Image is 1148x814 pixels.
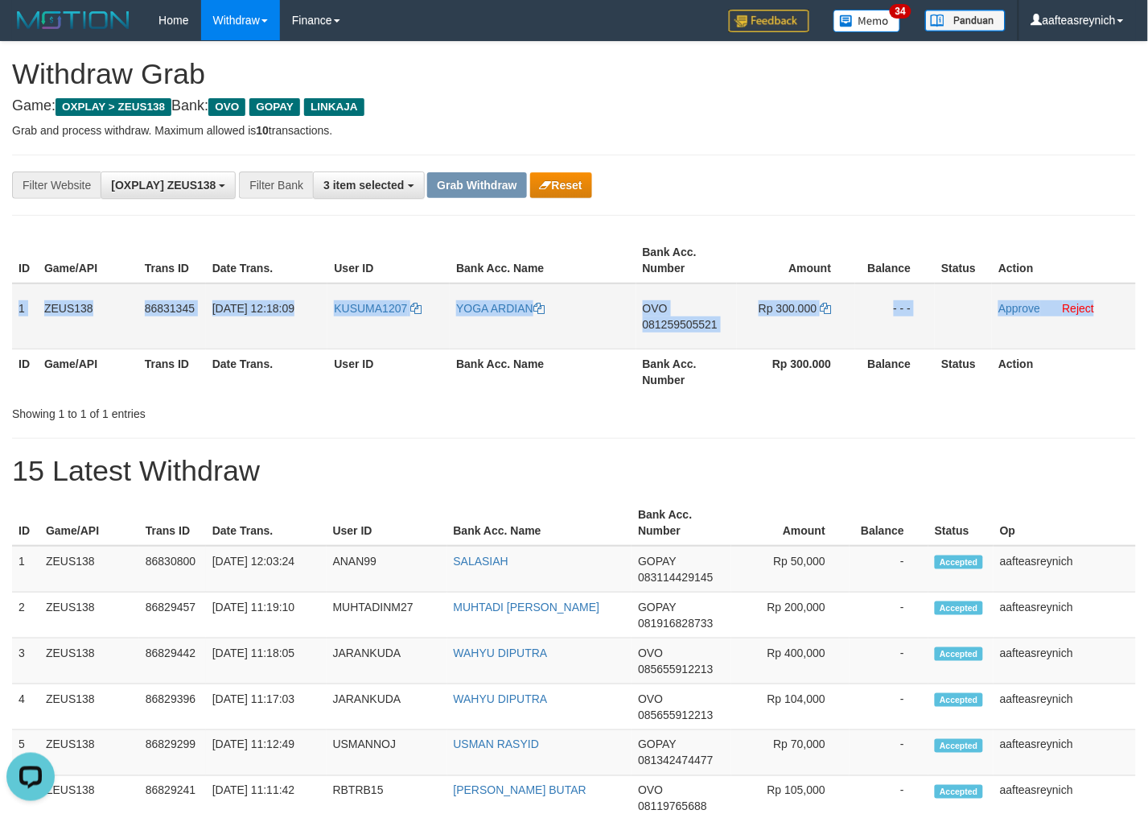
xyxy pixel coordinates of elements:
[139,684,206,730] td: 86829396
[636,349,737,395] th: Bank Acc. Number
[737,238,856,283] th: Amount
[638,663,713,676] span: Copy 085655912213 to clipboard
[56,98,171,116] span: OXPLAY > ZEUS138
[1063,302,1095,315] a: Reject
[994,593,1136,638] td: aafteasreynich
[454,738,540,751] a: USMAN RASYID
[454,692,548,705] a: WAHYU DIPUTRA
[850,546,928,593] td: -
[994,638,1136,684] td: aafteasreynich
[145,302,195,315] span: 86831345
[994,730,1136,776] td: aafteasreynich
[334,302,422,315] a: KUSUMA1207
[139,638,206,684] td: 86829442
[206,349,328,395] th: Date Trans.
[643,318,718,331] span: Copy 081259505521 to clipboard
[890,4,911,19] span: 34
[12,122,1136,138] p: Grab and process withdraw. Maximum allowed is transactions.
[729,10,809,32] img: Feedback.jpg
[38,349,138,395] th: Game/API
[427,172,526,198] button: Grab Withdraw
[998,302,1040,315] a: Approve
[327,730,447,776] td: USMANNOJ
[138,349,206,395] th: Trans ID
[638,738,676,751] span: GOPAY
[994,684,1136,730] td: aafteasreynich
[731,730,850,776] td: Rp 70,000
[450,349,636,395] th: Bank Acc. Name
[12,730,39,776] td: 5
[935,238,992,283] th: Status
[855,283,935,349] td: - - -
[206,593,327,638] td: [DATE] 11:19:10
[206,730,327,776] td: [DATE] 11:12:49
[638,800,707,813] span: Copy 08119765688 to clipboard
[12,171,101,199] div: Filter Website
[643,302,668,315] span: OVO
[12,399,467,422] div: Showing 1 to 1 of 1 entries
[206,238,328,283] th: Date Trans.
[327,349,450,395] th: User ID
[12,349,38,395] th: ID
[935,349,992,395] th: Status
[139,730,206,776] td: 86829299
[12,98,1136,114] h4: Game: Bank:
[12,546,39,593] td: 1
[138,238,206,283] th: Trans ID
[12,638,39,684] td: 3
[139,546,206,593] td: 86830800
[12,684,39,730] td: 4
[447,500,632,546] th: Bank Acc. Name
[454,784,586,797] a: [PERSON_NAME] BUTAR
[12,58,1136,90] h1: Withdraw Grab
[638,555,676,568] span: GOPAY
[327,593,447,638] td: MUHTADINM27
[313,171,424,199] button: 3 item selected
[39,684,139,730] td: ZEUS138
[638,692,663,705] span: OVO
[206,684,327,730] td: [DATE] 11:17:03
[935,785,983,799] span: Accepted
[820,302,831,315] a: Copy 300000 to clipboard
[327,546,447,593] td: ANAN99
[12,593,39,638] td: 2
[101,171,236,199] button: [OXPLAY] ZEUS138
[925,10,1006,31] img: panduan.png
[12,8,134,32] img: MOTION_logo.png
[632,500,731,546] th: Bank Acc. Number
[850,730,928,776] td: -
[850,684,928,730] td: -
[139,500,206,546] th: Trans ID
[327,238,450,283] th: User ID
[737,349,856,395] th: Rp 300.000
[638,571,713,584] span: Copy 083114429145 to clipboard
[39,638,139,684] td: ZEUS138
[935,601,983,615] span: Accepted
[208,98,245,116] span: OVO
[992,349,1136,395] th: Action
[935,739,983,753] span: Accepted
[935,556,983,569] span: Accepted
[638,601,676,614] span: GOPAY
[638,784,663,797] span: OVO
[206,546,327,593] td: [DATE] 12:03:24
[454,647,548,659] a: WAHYU DIPUTRA
[638,754,713,767] span: Copy 081342474477 to clipboard
[935,647,983,661] span: Accepted
[139,593,206,638] td: 86829457
[638,709,713,721] span: Copy 085655912213 to clipboard
[39,730,139,776] td: ZEUS138
[256,124,269,137] strong: 10
[12,455,1136,487] h1: 15 Latest Withdraw
[206,500,327,546] th: Date Trans.
[935,693,983,707] span: Accepted
[12,283,38,349] td: 1
[855,238,935,283] th: Balance
[731,593,850,638] td: Rp 200,000
[994,546,1136,593] td: aafteasreynich
[38,238,138,283] th: Game/API
[638,617,713,630] span: Copy 081916828733 to clipboard
[850,500,928,546] th: Balance
[249,98,300,116] span: GOPAY
[731,500,850,546] th: Amount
